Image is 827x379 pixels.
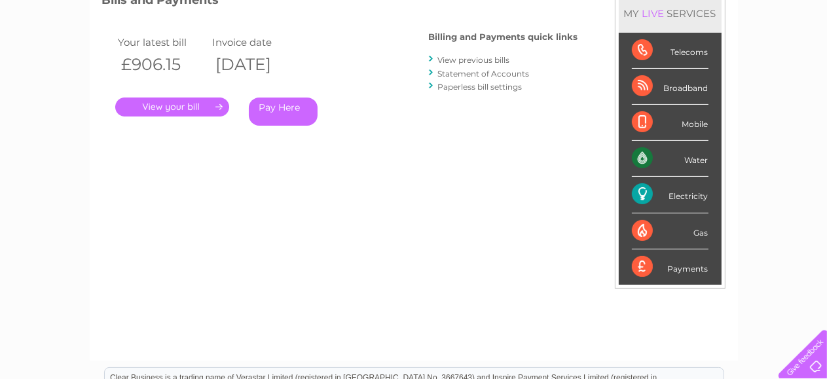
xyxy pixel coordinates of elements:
th: £906.15 [115,51,210,78]
a: Log out [784,56,815,65]
div: Clear Business is a trading name of Verastar Limited (registered in [GEOGRAPHIC_DATA] No. 3667643... [105,7,724,63]
div: Electricity [632,177,708,213]
img: logo.png [29,34,96,74]
td: Your latest bill [115,33,210,51]
div: Broadband [632,69,708,105]
a: Energy [629,56,658,65]
a: View previous bills [438,55,510,65]
a: Telecoms [666,56,705,65]
a: 0333 014 3131 [580,7,671,23]
div: Water [632,141,708,177]
a: Contact [740,56,772,65]
div: Payments [632,249,708,285]
div: Gas [632,213,708,249]
a: Water [597,56,621,65]
div: Mobile [632,105,708,141]
div: Telecoms [632,33,708,69]
h4: Billing and Payments quick links [429,32,578,42]
a: Blog [713,56,732,65]
a: . [115,98,229,117]
a: Pay Here [249,98,318,126]
a: Paperless bill settings [438,82,523,92]
td: Invoice date [209,33,303,51]
th: [DATE] [209,51,303,78]
div: LIVE [640,7,667,20]
a: Statement of Accounts [438,69,530,79]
